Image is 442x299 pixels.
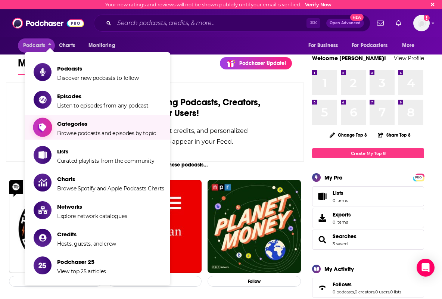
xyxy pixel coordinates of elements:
[333,219,351,225] span: 0 items
[424,15,430,21] svg: Email not verified
[114,17,306,29] input: Search podcasts, credits, & more...
[312,148,424,158] a: Create My Top 8
[18,57,57,74] span: My Feed
[18,57,57,75] a: My Feed
[315,234,330,245] a: Searches
[306,18,320,28] span: ⌘ K
[377,128,411,142] button: Share Top 8
[57,65,139,72] span: Podcasts
[57,148,154,155] span: Lists
[390,289,401,295] a: 0 lists
[333,281,352,288] span: Follows
[59,40,75,51] span: Charts
[375,289,389,295] a: 0 users
[402,40,415,51] span: More
[312,230,424,250] span: Searches
[333,233,357,240] a: Searches
[397,38,424,53] button: open menu
[324,174,343,181] div: My Pro
[105,2,331,7] div: Your new ratings and reviews will not be shown publicly until your email is verified.
[333,281,401,288] a: Follows
[83,38,125,53] button: open menu
[413,15,430,31] button: Show profile menu
[57,130,156,137] span: Browse podcasts and episodes by topic
[208,180,301,273] img: Planet Money
[57,158,154,164] span: Curated playlists from the community
[413,15,430,31] img: User Profile
[374,17,387,29] a: Show notifications dropdown
[312,186,424,206] a: Lists
[333,241,348,246] a: 3 saved
[312,208,424,228] a: Exports
[57,75,139,81] span: Discover new podcasts to follow
[315,283,330,293] a: Follows
[324,265,354,272] div: My Activity
[333,190,343,196] span: Lists
[393,17,404,29] a: Show notifications dropdown
[57,240,116,247] span: Hosts, guests, and crew
[303,38,347,53] button: open menu
[57,268,106,275] span: View top 25 articles
[57,203,127,210] span: Networks
[413,15,430,31] span: Logged in as bgast63
[350,14,364,21] span: New
[54,38,80,53] a: Charts
[57,175,164,183] span: Charts
[352,40,387,51] span: For Podcasters
[305,2,331,7] a: Verify Now
[6,162,304,168] div: Not sure who to follow? Try these podcasts...
[208,276,301,287] button: Follow
[57,185,164,192] span: Browse Spotify and Apple Podcasts Charts
[57,213,127,219] span: Explore network catalogues
[354,289,355,295] span: ,
[326,19,364,28] button: Open AdvancedNew
[57,120,156,127] span: Categories
[88,40,115,51] span: Monitoring
[394,54,424,62] a: View Profile
[330,21,361,25] span: Open Advanced
[325,130,371,140] button: Change Top 8
[312,278,424,298] span: Follows
[57,102,149,109] span: Listen to episodes from any podcast
[57,93,149,100] span: Episodes
[312,54,386,62] a: Welcome [PERSON_NAME]!
[333,211,351,218] span: Exports
[414,175,423,180] span: PRO
[333,198,348,203] span: 0 items
[9,180,102,273] img: The Joe Rogan Experience
[9,276,102,287] button: Follow
[18,38,55,53] button: close menu
[23,40,45,51] span: Podcasts
[57,258,106,265] span: Podchaser 25
[308,40,338,51] span: For Business
[417,259,435,277] div: Open Intercom Messenger
[12,16,84,30] img: Podchaser - Follow, Share and Rate Podcasts
[414,174,423,180] a: PRO
[315,213,330,223] span: Exports
[94,15,370,32] div: Search podcasts, credits, & more...
[315,191,330,202] span: Lists
[239,60,286,66] p: Podchaser Update!
[355,289,374,295] a: 0 creators
[333,289,354,295] a: 0 podcasts
[57,231,116,238] span: Credits
[333,190,348,196] span: Lists
[347,38,398,53] button: open menu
